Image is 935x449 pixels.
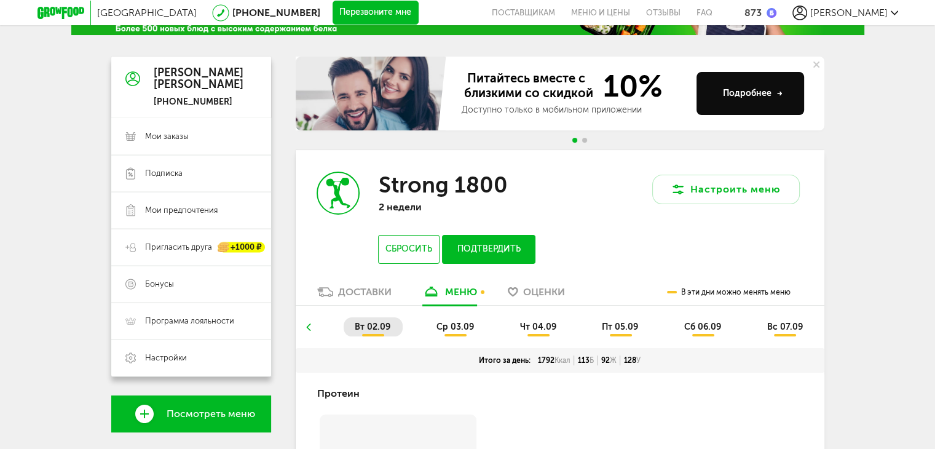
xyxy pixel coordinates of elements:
span: Бонусы [145,279,174,290]
div: 873 [744,7,762,18]
a: Оценки [502,285,571,305]
div: [PHONE_NUMBER] [154,97,243,108]
button: Сбросить [378,235,439,264]
span: Питайтесь вместе с близкими со скидкой [462,71,596,101]
h3: Strong 1800 [378,172,507,198]
a: Посмотреть меню [111,395,271,432]
div: Доставки [338,286,392,298]
p: 2 недели [378,201,538,213]
div: 128 [620,356,644,365]
span: Подписка [145,168,183,179]
span: Мои предпочтения [145,205,218,216]
span: Ккал [554,356,570,365]
img: bonus_b.cdccf46.png [767,8,776,18]
button: Перезвоните мне [333,1,419,25]
button: Настроить меню [652,175,800,204]
span: Настройки [145,352,187,364]
h4: Протеин [317,382,360,405]
span: Ж [610,356,617,365]
div: +1000 ₽ [218,242,265,253]
span: чт 04.09 [519,322,556,332]
span: сб 06.09 [684,322,721,332]
span: Мои заказы [145,131,189,142]
span: Программа лояльности [145,316,234,327]
div: Итого за день: [475,356,534,365]
span: [GEOGRAPHIC_DATA] [97,7,197,18]
span: пт 05.09 [602,322,638,332]
span: вт 02.09 [355,322,390,332]
a: Доставки [311,285,398,305]
span: У [636,356,641,365]
button: Подробнее [696,72,804,115]
div: 113 [574,356,598,365]
a: Подписка [111,155,271,192]
a: Настройки [111,340,271,376]
a: Мои заказы [111,118,271,155]
a: Программа лояльности [111,303,271,340]
div: меню [445,286,477,298]
a: [PHONE_NUMBER] [232,7,320,18]
span: Посмотреть меню [167,408,255,419]
a: Мои предпочтения [111,192,271,229]
span: ср 03.09 [436,322,474,332]
div: [PERSON_NAME] [PERSON_NAME] [154,67,243,92]
div: В эти дни можно менять меню [667,280,791,305]
div: Подробнее [723,87,783,100]
span: Б [590,356,594,365]
button: Подтвердить [442,235,535,264]
div: Доступно только в мобильном приложении [462,104,687,116]
div: 92 [598,356,620,365]
span: Оценки [523,286,565,298]
span: вс 07.09 [767,322,802,332]
span: Go to slide 1 [572,138,577,143]
span: Go to slide 2 [582,138,587,143]
a: Пригласить друга +1000 ₽ [111,229,271,266]
a: меню [416,285,483,305]
div: 1792 [534,356,574,365]
span: [PERSON_NAME] [810,7,888,18]
span: 10% [596,71,663,101]
a: Бонусы [111,266,271,303]
img: family-banner.579af9d.jpg [296,57,449,130]
span: Пригласить друга [145,242,212,253]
